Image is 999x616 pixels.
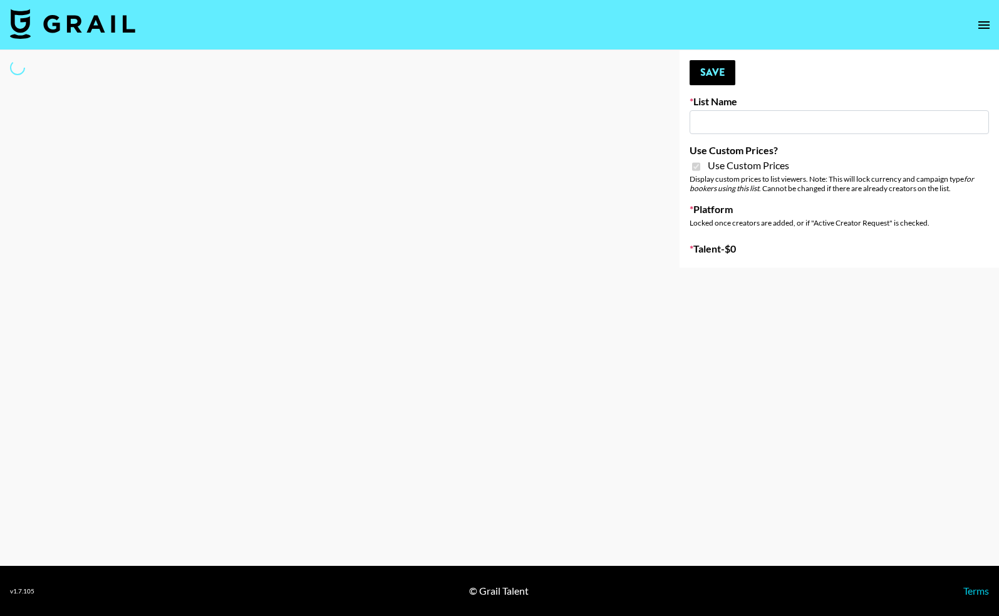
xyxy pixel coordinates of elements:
[963,585,989,597] a: Terms
[10,587,34,595] div: v 1.7.105
[690,60,735,85] button: Save
[690,95,989,108] label: List Name
[690,243,989,255] label: Talent - $ 0
[10,9,135,39] img: Grail Talent
[708,159,789,172] span: Use Custom Prices
[469,585,529,597] div: © Grail Talent
[690,144,989,157] label: Use Custom Prices?
[690,174,974,193] em: for bookers using this list
[690,203,989,216] label: Platform
[690,174,989,193] div: Display custom prices to list viewers. Note: This will lock currency and campaign type . Cannot b...
[971,13,996,38] button: open drawer
[690,218,989,227] div: Locked once creators are added, or if "Active Creator Request" is checked.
